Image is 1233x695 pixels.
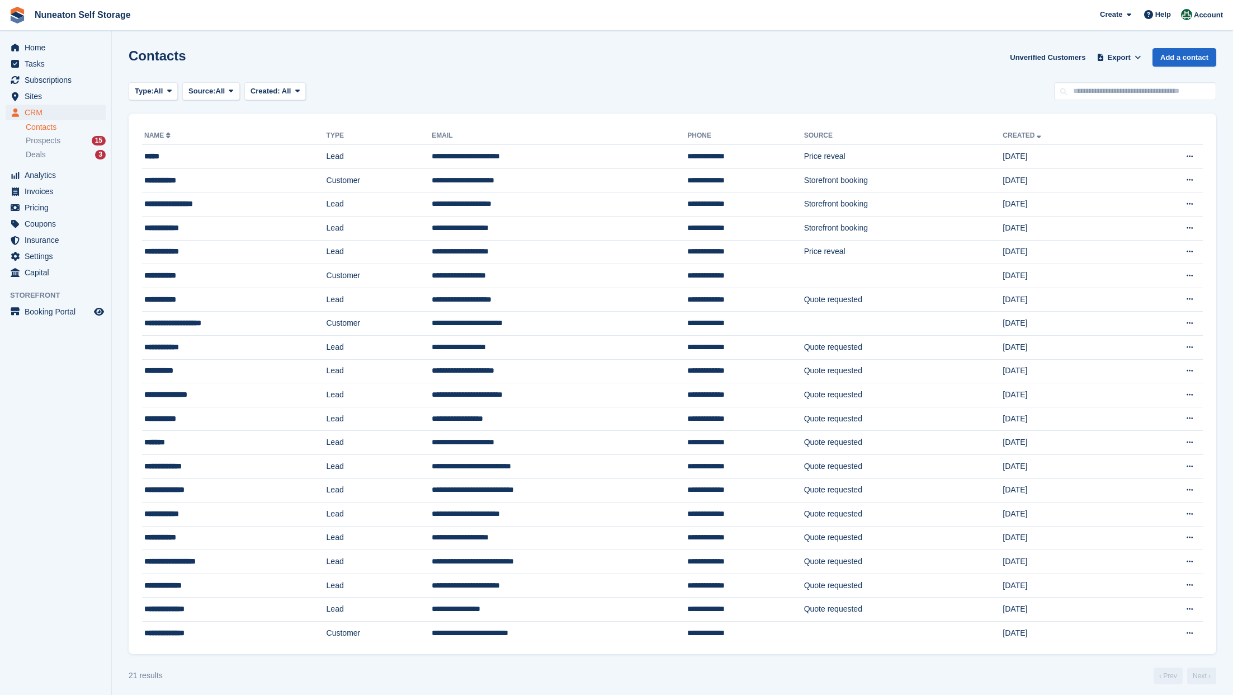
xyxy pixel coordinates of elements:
[6,184,106,199] a: menu
[1003,598,1130,622] td: [DATE]
[804,598,1003,622] td: Quote requested
[327,359,432,383] td: Lead
[282,87,291,95] span: All
[327,312,432,336] td: Customer
[244,82,306,101] button: Created: All
[6,88,106,104] a: menu
[687,127,804,145] th: Phone
[26,135,60,146] span: Prospects
[804,335,1003,359] td: Quote requested
[432,127,687,145] th: Email
[25,56,92,72] span: Tasks
[1003,431,1130,455] td: [DATE]
[6,40,106,55] a: menu
[327,526,432,550] td: Lead
[25,216,92,232] span: Coupons
[327,550,432,574] td: Lead
[25,72,92,88] span: Subscriptions
[6,216,106,232] a: menu
[25,88,92,104] span: Sites
[6,232,106,248] a: menu
[1152,48,1216,67] a: Add a contact
[327,622,432,645] td: Customer
[26,122,106,133] a: Contacts
[26,135,106,147] a: Prospects 15
[327,574,432,598] td: Lead
[129,670,163,682] div: 21 results
[92,305,106,318] a: Preview store
[144,132,173,139] a: Name
[129,48,186,63] h1: Contacts
[1003,216,1130,240] td: [DATE]
[1003,288,1130,312] td: [DATE]
[327,127,432,145] th: Type
[327,288,432,312] td: Lead
[1003,383,1130,407] td: [DATE]
[327,216,432,240] td: Lead
[804,407,1003,431] td: Quote requested
[9,7,26,24] img: stora-icon-8386f47178a22dfd0bd8f6a31ec36ba5ce8667c1dd55bd0f319d3a0aa187defe.svg
[25,232,92,248] span: Insurance
[1003,503,1130,527] td: [DATE]
[10,290,111,301] span: Storefront
[804,168,1003,192] td: Storefront booking
[327,264,432,288] td: Customer
[1003,264,1130,288] td: [DATE]
[25,200,92,215] span: Pricing
[95,150,106,159] div: 3
[6,265,106,280] a: menu
[1187,668,1216,684] a: Next
[154,86,163,97] span: All
[6,56,106,72] a: menu
[804,127,1003,145] th: Source
[216,86,225,97] span: All
[1154,668,1183,684] a: Previous
[1094,48,1144,67] button: Export
[26,149,106,161] a: Deals 3
[182,82,240,101] button: Source: All
[804,478,1003,503] td: Quote requested
[1003,240,1130,264] td: [DATE]
[327,240,432,264] td: Lead
[1181,9,1192,20] img: Amanda
[25,248,92,264] span: Settings
[1003,335,1130,359] td: [DATE]
[6,248,106,264] a: menu
[804,288,1003,312] td: Quote requested
[6,167,106,183] a: menu
[25,105,92,120] span: CRM
[1003,454,1130,478] td: [DATE]
[30,6,135,24] a: Nuneaton Self Storage
[804,145,1003,169] td: Price reveal
[25,40,92,55] span: Home
[804,574,1003,598] td: Quote requested
[1003,622,1130,645] td: [DATE]
[804,526,1003,550] td: Quote requested
[1003,192,1130,217] td: [DATE]
[6,72,106,88] a: menu
[327,335,432,359] td: Lead
[327,431,432,455] td: Lead
[1151,668,1218,684] nav: Page
[804,359,1003,383] td: Quote requested
[1003,359,1130,383] td: [DATE]
[804,383,1003,407] td: Quote requested
[804,216,1003,240] td: Storefront booking
[1003,168,1130,192] td: [DATE]
[1100,9,1122,20] span: Create
[327,407,432,431] td: Lead
[327,168,432,192] td: Customer
[129,82,178,101] button: Type: All
[6,200,106,215] a: menu
[804,431,1003,455] td: Quote requested
[1155,9,1171,20] span: Help
[25,184,92,199] span: Invoices
[804,240,1003,264] td: Price reveal
[327,478,432,503] td: Lead
[1005,48,1090,67] a: Unverified Customers
[327,145,432,169] td: Lead
[25,167,92,183] span: Analytics
[25,304,92,320] span: Booking Portal
[6,105,106,120] a: menu
[26,149,46,160] span: Deals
